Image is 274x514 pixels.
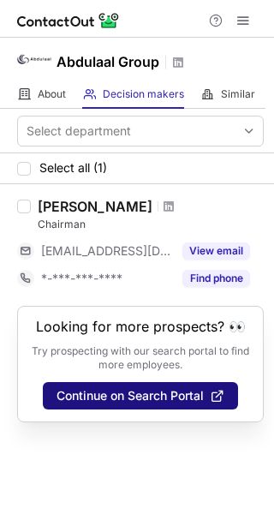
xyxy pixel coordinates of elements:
[38,198,152,215] div: [PERSON_NAME]
[182,242,250,260] button: Reveal Button
[41,243,172,259] span: [EMAIL_ADDRESS][DOMAIN_NAME]
[57,51,159,72] h1: Abdulaal Group
[38,87,66,101] span: About
[30,344,251,372] p: Try prospecting with our search portal to find more employees.
[27,123,131,140] div: Select department
[36,319,246,334] header: Looking for more prospects? 👀
[17,42,51,76] img: fbb224a491d1813d40a9bca9fe61757e
[38,217,264,232] div: Chairman
[17,10,120,31] img: ContactOut v5.3.10
[221,87,255,101] span: Similar
[103,87,184,101] span: Decision makers
[182,270,250,287] button: Reveal Button
[43,382,238,409] button: Continue on Search Portal
[57,389,204,403] span: Continue on Search Portal
[39,161,107,175] span: Select all (1)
